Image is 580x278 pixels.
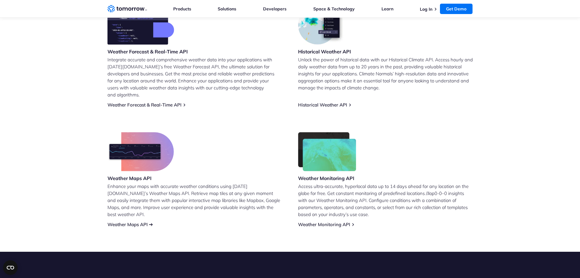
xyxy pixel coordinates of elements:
a: Learn [381,6,393,12]
p: Unlock the power of historical data with our Historical Climate API. Access hourly and daily weat... [298,56,473,91]
a: Weather Forecast & Real-Time API [107,102,181,108]
button: Open CMP widget [3,260,18,275]
h3: Weather Monitoring API [298,175,357,182]
a: Space & Technology [313,6,355,12]
a: Developers [263,6,286,12]
a: Weather Monitoring API [298,222,350,227]
h3: Weather Maps API [107,175,174,182]
p: Access ultra-accurate, hyperlocal data up to 14 days ahead for any location on the globe for free... [298,183,473,218]
a: Home link [107,4,147,13]
a: Get Demo [440,4,473,14]
h3: Weather Forecast & Real-Time API [107,48,188,55]
a: Historical Weather API [298,102,347,108]
p: Enhance your maps with accurate weather conditions using [DATE][DOMAIN_NAME]’s Weather Maps API. ... [107,183,282,218]
a: Products [173,6,191,12]
p: Integrate accurate and comprehensive weather data into your applications with [DATE][DOMAIN_NAME]... [107,56,282,98]
a: Log In [420,6,432,12]
h3: Historical Weather API [298,48,351,55]
a: Solutions [218,6,236,12]
a: Weather Maps API [107,222,148,227]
